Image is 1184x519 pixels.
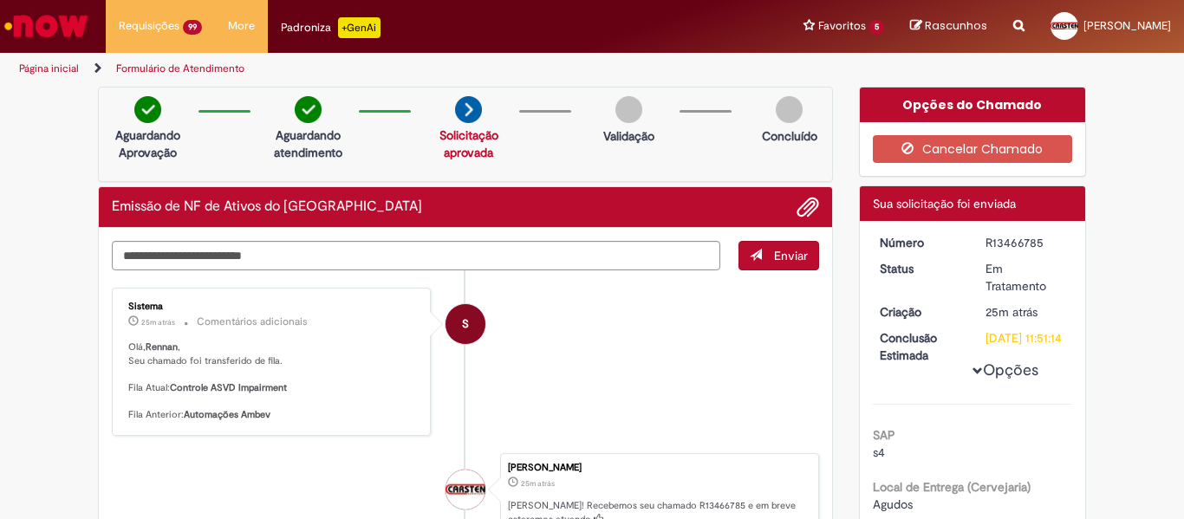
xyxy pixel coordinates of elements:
[19,62,79,75] a: Página inicial
[738,241,819,270] button: Enviar
[776,96,803,123] img: img-circle-grey.png
[774,248,808,263] span: Enviar
[867,234,973,251] dt: Número
[338,17,381,38] p: +GenAi
[860,88,1086,122] div: Opções do Chamado
[521,478,555,489] span: 25m atrás
[925,17,987,34] span: Rascunhos
[228,17,255,35] span: More
[873,479,1031,495] b: Local de Entrega (Cervejaria)
[184,408,270,421] b: Automações Ambev
[521,478,555,489] time: 01/09/2025 09:51:11
[183,20,202,35] span: 99
[119,17,179,35] span: Requisições
[603,127,654,145] p: Validação
[910,18,987,35] a: Rascunhos
[867,260,973,277] dt: Status
[106,127,190,161] p: Aguardando Aprovação
[867,303,973,321] dt: Criação
[986,260,1066,295] div: Em Tratamento
[13,53,777,85] ul: Trilhas de página
[128,341,417,422] p: Olá, , Seu chamado foi transferido de fila. Fila Atual: Fila Anterior:
[439,127,498,160] a: Solicitação aprovada
[986,304,1038,320] span: 25m atrás
[873,427,895,443] b: SAP
[281,17,381,38] div: Padroniza
[112,199,422,215] h2: Emissão de NF de Ativos do ASVD Histórico de tíquete
[873,444,885,460] span: s4
[112,241,720,270] textarea: Digite sua mensagem aqui...
[455,96,482,123] img: arrow-next.png
[116,62,244,75] a: Formulário de Atendimento
[2,9,91,43] img: ServiceNow
[615,96,642,123] img: img-circle-grey.png
[170,381,287,394] b: Controle ASVD Impairment
[986,304,1038,320] time: 01/09/2025 09:51:11
[197,315,308,329] small: Comentários adicionais
[141,317,175,328] time: 01/09/2025 09:51:15
[867,329,973,364] dt: Conclusão Estimada
[762,127,817,145] p: Concluído
[873,196,1016,211] span: Sua solicitação foi enviada
[128,302,417,312] div: Sistema
[462,303,469,345] span: S
[134,96,161,123] img: check-circle-green.png
[266,127,350,161] p: Aguardando atendimento
[295,96,322,123] img: check-circle-green.png
[818,17,866,35] span: Favoritos
[869,20,884,35] span: 5
[797,196,819,218] button: Adicionar anexos
[146,341,178,354] b: Rennan
[986,329,1066,347] div: [DATE] 11:51:14
[986,234,1066,251] div: R13466785
[141,317,175,328] span: 25m atrás
[873,135,1073,163] button: Cancelar Chamado
[1083,18,1171,33] span: [PERSON_NAME]
[873,496,913,512] span: Agudos
[508,463,810,473] div: [PERSON_NAME]
[986,303,1066,321] div: 01/09/2025 09:51:11
[446,470,485,509] div: Rennan Carsten
[446,304,485,344] div: System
